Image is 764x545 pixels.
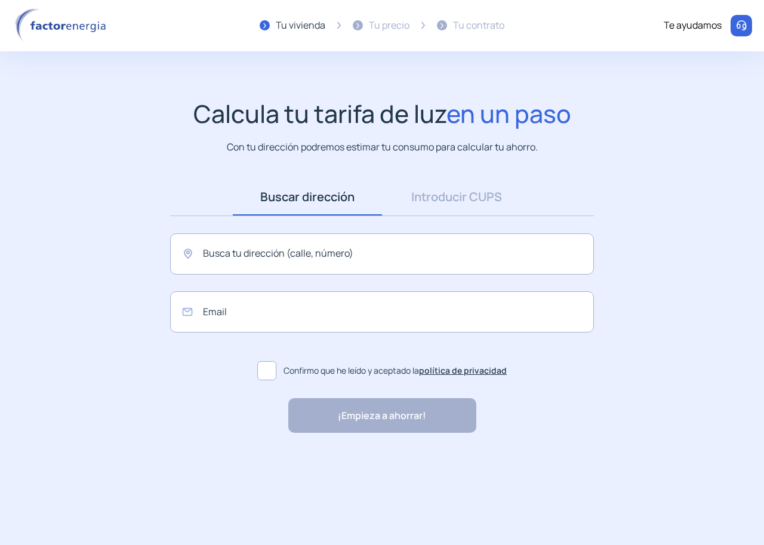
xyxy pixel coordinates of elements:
[12,8,113,43] img: logo factor
[193,99,571,128] h1: Calcula tu tarifa de luz
[419,365,507,376] a: política de privacidad
[284,364,507,377] span: Confirmo que he leído y aceptado la
[227,140,538,155] p: Con tu dirección podremos estimar tu consumo para calcular tu ahorro.
[664,18,722,33] div: Te ayudamos
[453,18,504,33] div: Tu contrato
[233,178,382,215] a: Buscar dirección
[382,178,531,215] a: Introducir CUPS
[276,18,325,33] div: Tu vivienda
[735,20,747,32] img: llamar
[446,97,571,130] span: en un paso
[369,18,409,33] div: Tu precio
